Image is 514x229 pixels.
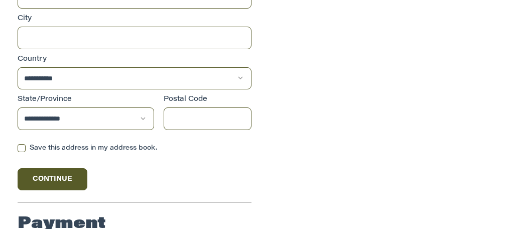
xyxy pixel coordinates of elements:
label: Country [18,54,252,65]
label: Save this address in my address book. [18,144,252,152]
label: City [18,14,252,24]
label: Postal Code [164,94,251,105]
label: State/Province [18,94,154,105]
button: Continue [18,168,88,190]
